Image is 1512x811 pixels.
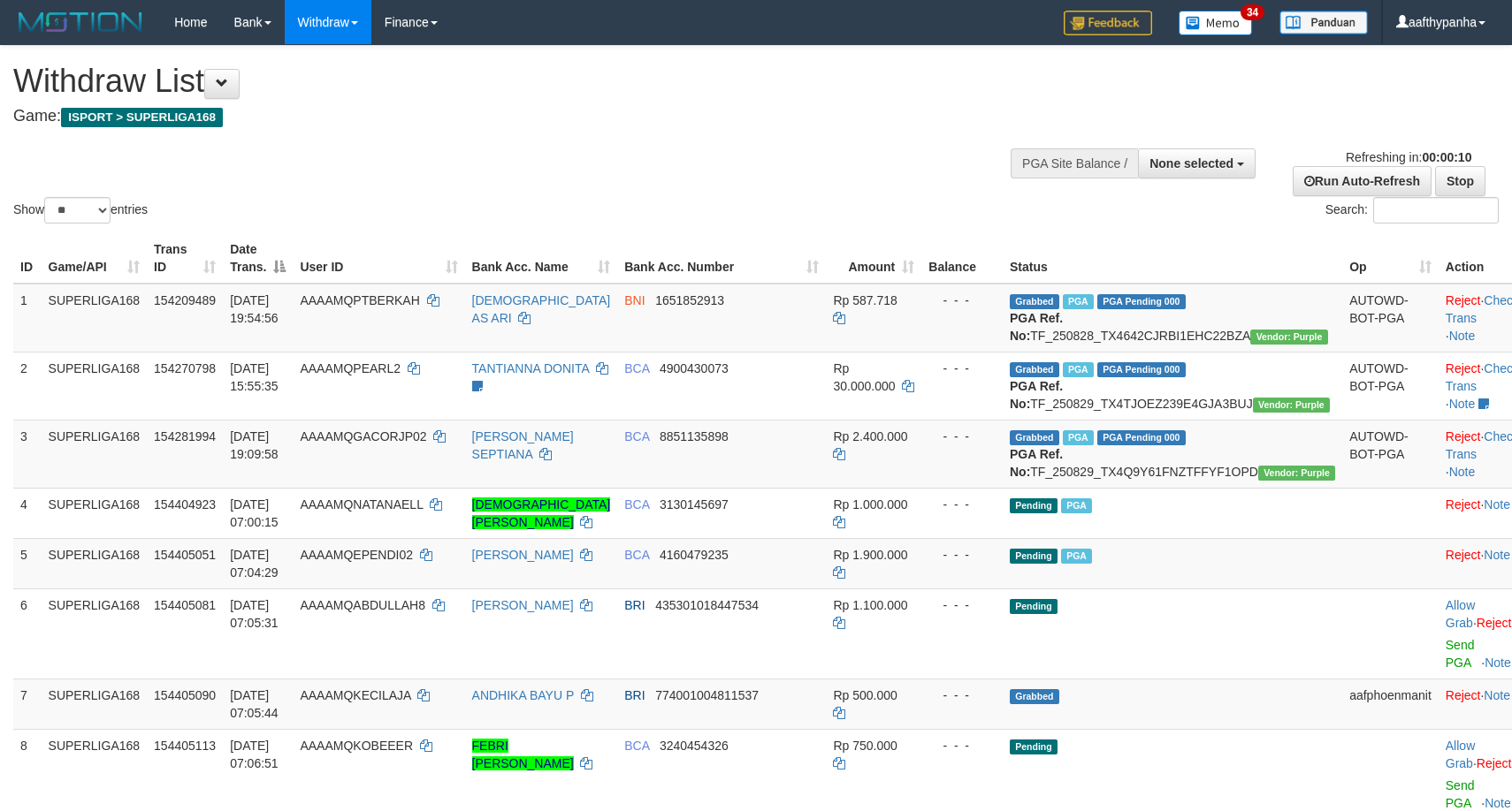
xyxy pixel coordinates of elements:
a: Reject [1477,616,1512,630]
span: [DATE] 15:55:35 [230,361,279,393]
a: Note [1484,688,1510,702]
td: SUPERLIGA168 [42,420,148,488]
a: Note [1485,796,1511,810]
span: [DATE] 19:09:58 [230,429,279,461]
span: [DATE] 07:04:29 [230,548,279,580]
a: Note [1484,497,1510,512]
img: panduan.png [1279,11,1368,34]
a: Reject [1446,548,1481,562]
span: 154270798 [154,361,216,375]
span: Rp 750.000 [833,739,897,753]
span: Pending [1010,599,1058,614]
strong: 00:00:10 [1422,150,1471,164]
div: PGA Site Balance / [1011,148,1138,178]
div: - - - [928,292,996,309]
span: BCA [624,361,649,375]
span: Copy 3130145697 to clipboard [660,497,729,512]
span: [DATE] 07:05:31 [230,598,279,630]
span: PGA Pending [1097,430,1186,445]
span: PGA Pending [1097,362,1186,377]
td: AUTOWD-BOT-PGA [1342,352,1439,420]
td: TF_250829_TX4Q9Y61FNZTFFYF1OPD [1003,420,1342,488]
span: Grabbed [1010,689,1059,704]
span: AAAAMQPEARL2 [300,361,401,375]
span: BCA [624,739,649,753]
div: - - - [928,496,996,513]
a: ANDHIKA BAYU P [472,688,574,702]
span: 154405113 [154,739,216,753]
span: Rp 2.400.000 [833,429,907,443]
span: Rp 500.000 [833,688,897,702]
td: SUPERLIGA168 [42,284,148,352]
span: BRI [624,688,645,702]
th: Bank Acc. Name: activate to sort column ascending [465,233,618,284]
span: AAAAMQKOBEEER [300,739,413,753]
b: PGA Ref. No: [1010,311,1063,343]
span: ISPORT > SUPERLIGA168 [61,108,223,127]
span: Rp 1.900.000 [833,548,907,562]
th: Op: activate to sort column ascending [1342,233,1439,284]
th: Bank Acc. Number: activate to sort column ascending [617,233,826,284]
td: TF_250828_TX4642CJRBI1EHC22BZA [1003,284,1342,352]
a: FEBRI [PERSON_NAME] [472,739,574,770]
span: Pending [1010,739,1058,754]
span: Copy 1651852913 to clipboard [655,293,724,307]
span: · [1446,739,1477,770]
td: SUPERLIGA168 [42,588,148,678]
span: 154281994 [154,429,216,443]
td: AUTOWD-BOT-PGA [1342,420,1439,488]
select: Showentries [44,197,111,224]
span: Rp 1.000.000 [833,497,907,512]
td: 4 [13,488,42,538]
a: [PERSON_NAME] SEPTIANA [472,429,574,461]
button: None selected [1138,148,1256,178]
span: Pending [1010,498,1058,513]
span: Copy 8851135898 to clipboard [660,429,729,443]
td: SUPERLIGA168 [42,678,148,729]
span: [DATE] 07:00:15 [230,497,279,529]
td: 2 [13,352,42,420]
span: BCA [624,497,649,512]
span: Rp 587.718 [833,293,897,307]
a: [PERSON_NAME] [472,548,574,562]
div: - - - [928,686,996,704]
span: Grabbed [1010,294,1059,309]
span: Refreshing in: [1346,150,1471,164]
th: Balance [921,233,1003,284]
a: Run Auto-Refresh [1293,166,1432,196]
b: PGA Ref. No: [1010,379,1063,411]
span: BRI [624,598,645,612]
th: Status [1003,233,1342,284]
span: Pending [1010,549,1058,564]
a: Send PGA [1446,638,1475,670]
th: ID [13,233,42,284]
span: AAAAMQNATANAELL [300,497,423,512]
span: Vendor URL: https://trx4.1velocity.biz [1250,330,1327,345]
td: aafphoenmanit [1342,678,1439,729]
span: 154405090 [154,688,216,702]
span: [DATE] 07:06:51 [230,739,279,770]
span: Copy 435301018447534 to clipboard [655,598,759,612]
a: Note [1449,465,1476,479]
span: AAAAMQEPENDI02 [300,548,413,562]
span: [DATE] 07:05:44 [230,688,279,720]
td: 6 [13,588,42,678]
span: None selected [1149,156,1233,171]
td: AUTOWD-BOT-PGA [1342,284,1439,352]
span: 154404923 [154,497,216,512]
a: [DEMOGRAPHIC_DATA][PERSON_NAME] [472,497,611,529]
span: PGA Pending [1097,294,1186,309]
div: - - - [928,737,996,754]
div: - - - [928,546,996,564]
span: Marked by aafnonsreyleab [1063,430,1094,445]
td: SUPERLIGA168 [42,352,148,420]
td: 3 [13,420,42,488]
div: - - - [928,596,996,614]
span: 154209489 [154,293,216,307]
td: 1 [13,284,42,352]
img: MOTION_logo.png [13,9,148,35]
span: Vendor URL: https://trx4.1velocity.biz [1253,398,1330,413]
a: Stop [1435,166,1485,196]
a: Allow Grab [1446,598,1475,630]
div: - - - [928,428,996,445]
